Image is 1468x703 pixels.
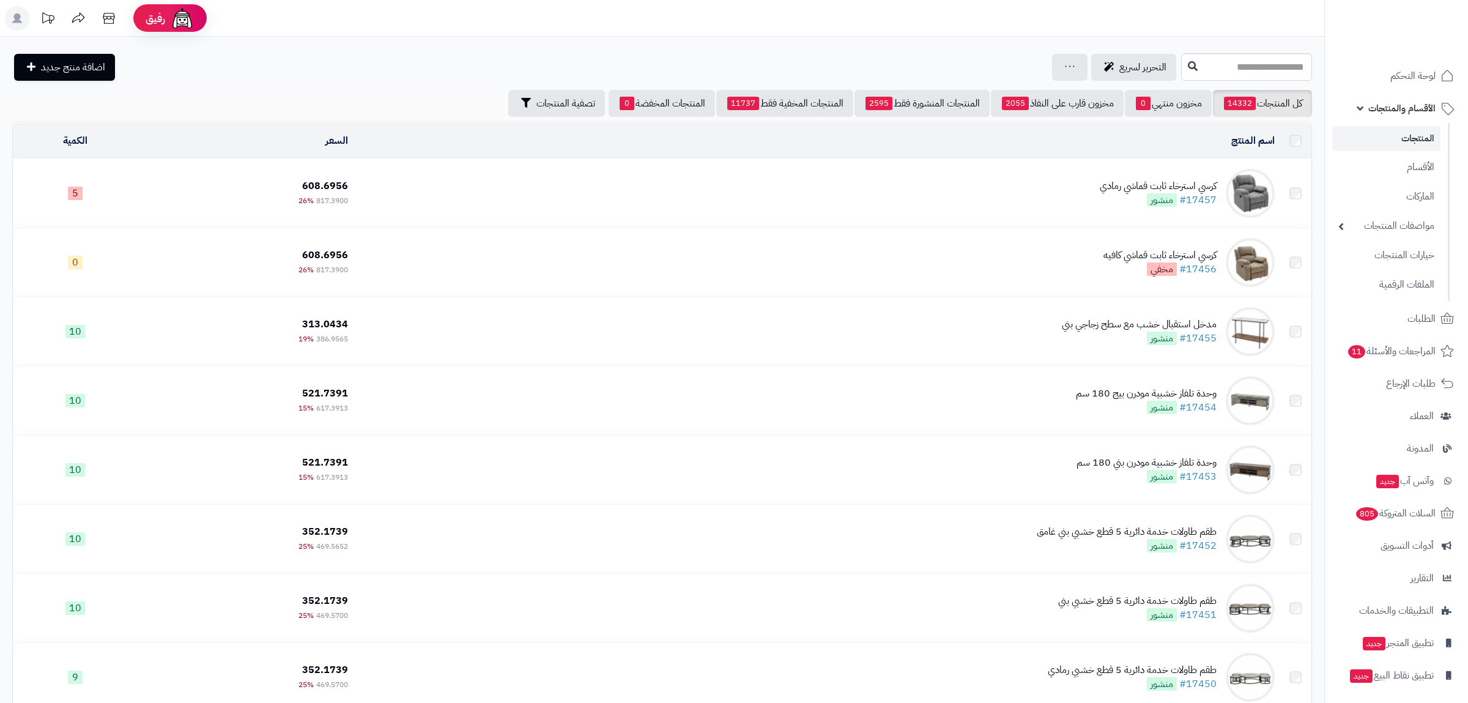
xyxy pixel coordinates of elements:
[866,97,892,110] span: 2595
[1147,470,1177,483] span: منشور
[1355,505,1436,522] span: السلات المتروكة
[1332,434,1461,463] a: المدونة
[1332,61,1461,91] a: لوحة التحكم
[298,472,314,483] span: 15%
[1179,469,1217,484] a: #17453
[1136,97,1151,110] span: 0
[65,463,85,477] span: 10
[325,133,348,148] a: السعر
[1226,445,1275,494] img: وحدة تلفاز خشبية مودرن بني 180 سم
[1356,507,1378,521] span: 805
[991,90,1124,117] a: مخزون قارب على النفاذ2055
[1179,608,1217,622] a: #17451
[1348,345,1365,359] span: 11
[1058,594,1217,608] div: طقم طاولات خدمة دائرية 5 قطع خشبي بني
[1179,538,1217,553] a: #17452
[1179,677,1217,691] a: #17450
[716,90,853,117] a: المنتجات المخفية فقط11737
[1332,304,1461,333] a: الطلبات
[1390,67,1436,84] span: لوحة التحكم
[302,455,348,470] span: 521.7391
[316,403,348,414] span: 617.3913
[1147,539,1177,552] span: منشور
[1385,33,1456,59] img: logo-2.png
[1332,596,1461,625] a: التطبيقات والخدمات
[1411,570,1434,587] span: التقارير
[65,532,85,546] span: 10
[536,96,595,111] span: تصفية المنتجات
[1376,475,1399,488] span: جديد
[727,97,759,110] span: 11737
[302,524,348,539] span: 352.1739
[316,195,348,206] span: 817.3900
[1226,515,1275,564] img: طقم طاولات خدمة دائرية 5 قطع خشبي بني غامق
[68,256,83,269] span: 0
[1332,337,1461,366] a: المراجعات والأسئلة11
[14,54,115,81] a: اضافة منتج جديد
[1077,456,1217,470] div: وحدة تلفاز خشبية مودرن بني 180 سم
[1062,318,1217,332] div: مدخل استقبال خشب مع سطح زجاجي بني
[1103,248,1217,262] div: كرسي استرخاء ثابت قماشي كافيه
[316,472,348,483] span: 617.3913
[508,90,605,117] button: تصفية المنتجات
[1226,307,1275,356] img: مدخل استقبال خشب مع سطح زجاجي بني
[1332,628,1461,658] a: تطبيق المتجرجديد
[298,264,314,275] span: 26%
[32,6,63,34] a: تحديثات المنصة
[68,671,83,684] span: 9
[1332,531,1461,560] a: أدوات التسويق
[1231,133,1275,148] a: اسم المنتج
[298,541,314,552] span: 25%
[1179,331,1217,346] a: #17455
[65,601,85,615] span: 10
[1002,97,1029,110] span: 2055
[1226,238,1275,287] img: كرسي استرخاء ثابت قماشي كافيه
[298,610,314,621] span: 25%
[1386,375,1436,392] span: طلبات الإرجاع
[1363,637,1385,650] span: جديد
[1332,466,1461,496] a: وآتس آبجديد
[316,333,348,344] span: 386.9565
[1332,499,1461,528] a: السلات المتروكة805
[1048,663,1217,677] div: طقم طاولات خدمة دائرية 5 قطع خشبي رمادي
[1147,401,1177,414] span: منشور
[1091,54,1176,81] a: التحرير لسريع
[1037,525,1217,539] div: طقم طاولات خدمة دائرية 5 قطع خشبي بني غامق
[316,679,348,690] span: 469.5700
[68,187,83,200] span: 5
[302,386,348,401] span: 521.7391
[1226,169,1275,218] img: كرسي استرخاء ثابت قماشي رمادي
[1226,584,1275,633] img: طقم طاولات خدمة دائرية 5 قطع خشبي بني
[316,541,348,552] span: 469.5652
[1332,272,1440,298] a: الملفات الرقمية
[1119,60,1166,75] span: التحرير لسريع
[1332,369,1461,398] a: طلبات الإرجاع
[1349,667,1434,684] span: تطبيق نقاط البيع
[1147,332,1177,345] span: منشور
[302,317,348,332] span: 313.0434
[1332,126,1440,151] a: المنتجات
[1347,343,1436,360] span: المراجعات والأسئلة
[1179,193,1217,207] a: #17457
[1226,653,1275,702] img: طقم طاولات خدمة دائرية 5 قطع خشبي رمادي
[1179,400,1217,415] a: #17454
[302,248,348,262] span: 608.6956
[1407,310,1436,327] span: الطلبات
[1350,669,1373,683] span: جديد
[316,264,348,275] span: 817.3900
[1375,472,1434,489] span: وآتس آب
[41,60,105,75] span: اضافة منتج جديد
[302,179,348,193] span: 608.6956
[1147,608,1177,622] span: منشور
[1332,564,1461,593] a: التقارير
[302,593,348,608] span: 352.1739
[620,97,634,110] span: 0
[65,325,85,338] span: 10
[1100,179,1217,193] div: كرسي استرخاء ثابت قماشي رمادي
[1362,634,1434,652] span: تطبيق المتجر
[1410,407,1434,425] span: العملاء
[1147,262,1177,276] span: مخفي
[1332,401,1461,431] a: العملاء
[302,663,348,677] span: 352.1739
[1381,537,1434,554] span: أدوات التسويق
